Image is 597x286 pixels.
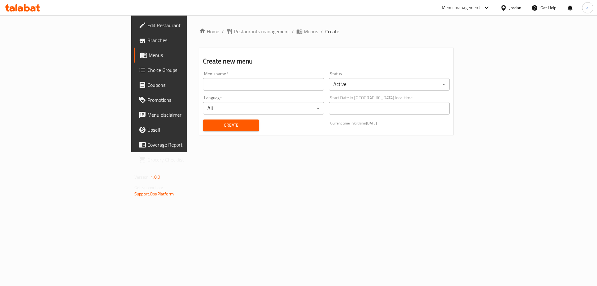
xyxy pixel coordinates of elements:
a: Edit Restaurant [134,18,231,33]
a: Menus [296,28,318,35]
a: Menus [134,48,231,63]
span: Menus [149,51,226,59]
p: Current time in Jordan is [DATE] [330,120,450,126]
a: Choice Groups [134,63,231,77]
span: Restaurants management [234,28,289,35]
span: Upsell [147,126,226,134]
a: Branches [134,33,231,48]
li: / [321,28,323,35]
div: Active [329,78,450,91]
span: 1.0.0 [150,173,160,181]
span: Choice Groups [147,66,226,74]
a: Restaurants management [226,28,289,35]
div: All [203,102,324,115]
nav: breadcrumb [199,28,453,35]
a: Coverage Report [134,137,231,152]
span: Menu disclaimer [147,111,226,119]
span: Coverage Report [147,141,226,148]
span: Edit Restaurant [147,21,226,29]
span: Coupons [147,81,226,89]
span: Promotions [147,96,226,104]
h2: Create new menu [203,57,450,66]
span: Get support on: [134,184,163,192]
input: Please enter Menu name [203,78,324,91]
button: Create [203,120,259,131]
span: Create [325,28,339,35]
span: a [586,4,589,11]
span: Version: [134,173,150,181]
a: Upsell [134,122,231,137]
div: Jordan [509,4,521,11]
a: Menu disclaimer [134,107,231,122]
li: / [292,28,294,35]
span: Menus [304,28,318,35]
div: Menu-management [442,4,480,12]
span: Branches [147,36,226,44]
span: Grocery Checklist [147,156,226,163]
a: Promotions [134,92,231,107]
span: Create [208,121,254,129]
a: Coupons [134,77,231,92]
a: Support.OpsPlatform [134,190,174,198]
a: Grocery Checklist [134,152,231,167]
